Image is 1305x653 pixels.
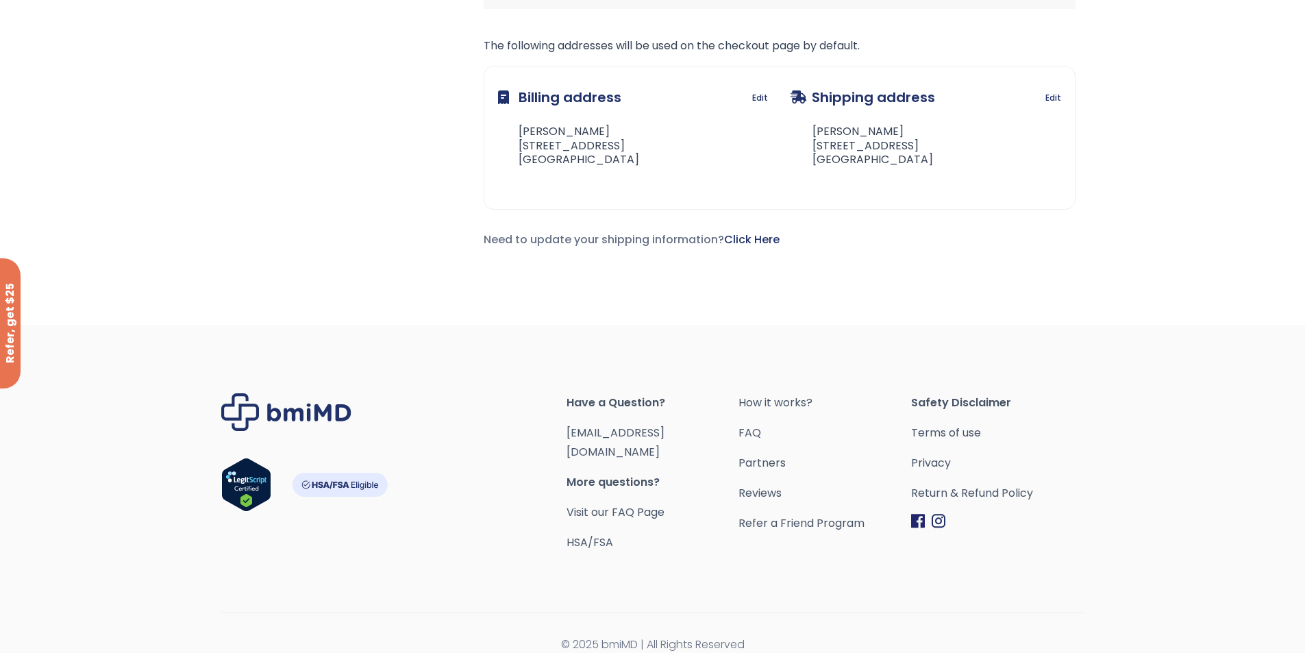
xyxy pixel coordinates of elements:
[1045,88,1061,108] a: Edit
[791,80,935,114] h3: Shipping address
[221,458,271,512] img: Verify Approval for www.bmimd.com
[738,423,911,443] a: FAQ
[738,454,911,473] a: Partners
[498,125,639,167] address: [PERSON_NAME] [STREET_ADDRESS] [GEOGRAPHIC_DATA]
[911,484,1084,503] a: Return & Refund Policy
[221,458,271,518] a: Verify LegitScript Approval for www.bmimd.com
[221,393,351,431] img: Brand Logo
[752,88,768,108] a: Edit
[911,393,1084,412] span: Safety Disclaimer
[567,393,739,412] span: Have a Question?
[567,504,664,520] a: Visit our FAQ Page
[292,473,388,497] img: HSA-FSA
[911,454,1084,473] a: Privacy
[738,393,911,412] a: How it works?
[484,36,1076,56] p: The following addresses will be used on the checkout page by default.
[911,514,925,528] img: Facebook
[567,473,739,492] span: More questions?
[498,80,621,114] h3: Billing address
[484,232,780,247] span: Need to update your shipping information?
[567,534,613,550] a: HSA/FSA
[738,484,911,503] a: Reviews
[932,514,945,528] img: Instagram
[724,232,780,247] a: Click Here
[567,425,664,460] a: [EMAIL_ADDRESS][DOMAIN_NAME]
[911,423,1084,443] a: Terms of use
[791,125,933,167] address: [PERSON_NAME] [STREET_ADDRESS] [GEOGRAPHIC_DATA]
[738,514,911,533] a: Refer a Friend Program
